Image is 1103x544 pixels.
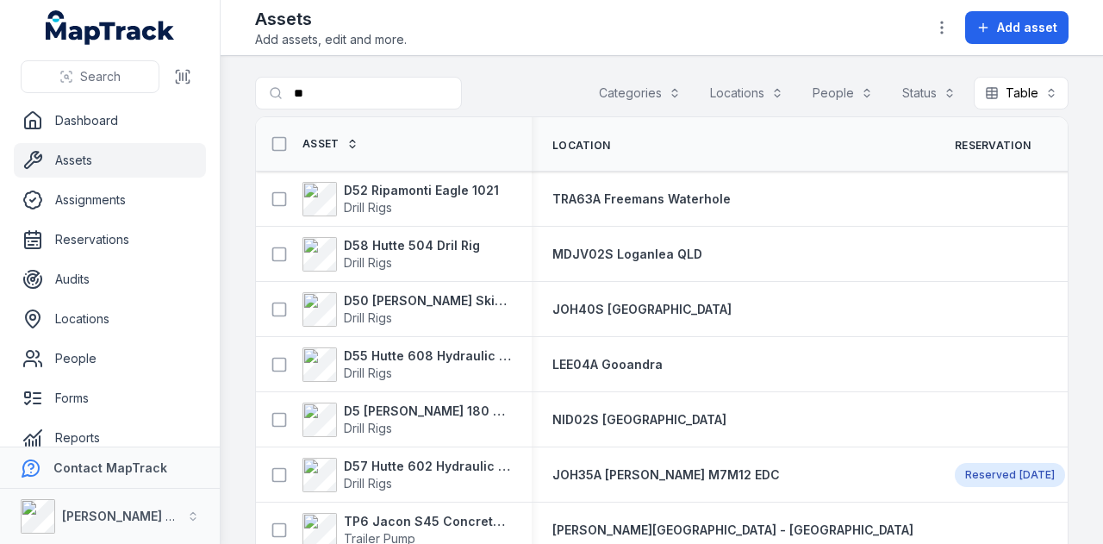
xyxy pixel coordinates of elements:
[974,77,1069,109] button: Table
[699,77,795,109] button: Locations
[46,10,175,45] a: MapTrack
[891,77,967,109] button: Status
[302,237,480,272] a: D58 Hutte 504 Dril RigDrill Rigs
[552,301,732,318] a: JOH40S [GEOGRAPHIC_DATA]
[955,139,1031,153] span: Reservation
[14,421,206,455] a: Reports
[344,200,392,215] span: Drill Rigs
[255,31,407,48] span: Add assets, edit and more.
[552,357,663,372] span: LEE04A Gooandra
[955,463,1065,487] div: Reserved
[302,403,511,437] a: D5 [PERSON_NAME] 180 Hydraulic Drill RigDrill Rigs
[14,262,206,297] a: Audits
[552,412,726,427] span: NID02S [GEOGRAPHIC_DATA]
[302,137,358,151] a: Asset
[344,255,392,270] span: Drill Rigs
[344,476,392,491] span: Drill Rigs
[302,292,511,327] a: D50 [PERSON_NAME] Skid Mounted Drilling UnitDrill Rigs
[344,421,392,435] span: Drill Rigs
[1019,468,1055,482] time: 13/10/2025, 12:00:00 am
[344,182,499,199] strong: D52 Ripamonti Eagle 1021
[552,466,780,484] a: JOH35A [PERSON_NAME] M7M12 EDC
[80,68,121,85] span: Search
[14,222,206,257] a: Reservations
[14,381,206,416] a: Forms
[302,182,499,216] a: D52 Ripamonti Eagle 1021Drill Rigs
[344,237,480,254] strong: D58 Hutte 504 Dril Rig
[552,191,731,208] a: TRA63A Freemans Waterhole
[53,460,167,475] strong: Contact MapTrack
[588,77,692,109] button: Categories
[955,463,1065,487] a: Reserved[DATE]
[552,356,663,373] a: LEE04A Gooandra
[21,60,159,93] button: Search
[552,246,702,263] a: MDJV02S Loganlea QLD
[344,366,392,380] span: Drill Rigs
[62,509,203,523] strong: [PERSON_NAME] Group
[14,302,206,336] a: Locations
[344,292,511,310] strong: D50 [PERSON_NAME] Skid Mounted Drilling Unit
[997,19,1057,36] span: Add asset
[552,302,732,316] span: JOH40S [GEOGRAPHIC_DATA]
[552,522,913,537] span: [PERSON_NAME][GEOGRAPHIC_DATA] - [GEOGRAPHIC_DATA]
[552,247,702,261] span: MDJV02S Loganlea QLD
[14,143,206,178] a: Assets
[552,139,610,153] span: Location
[1019,468,1055,481] span: [DATE]
[344,513,511,530] strong: TP6 Jacon S45 Concrete Pump
[552,191,731,206] span: TRA63A Freemans Waterhole
[14,341,206,376] a: People
[552,522,913,539] a: [PERSON_NAME][GEOGRAPHIC_DATA] - [GEOGRAPHIC_DATA]
[344,458,511,475] strong: D57 Hutte 602 Hydraulic Crawler Drill
[255,7,407,31] h2: Assets
[344,310,392,325] span: Drill Rigs
[965,11,1069,44] button: Add asset
[14,183,206,217] a: Assignments
[302,458,511,492] a: D57 Hutte 602 Hydraulic Crawler DrillDrill Rigs
[302,347,511,382] a: D55 Hutte 608 Hydraulic Crawler DrillDrill Rigs
[302,137,340,151] span: Asset
[801,77,884,109] button: People
[344,403,511,420] strong: D5 [PERSON_NAME] 180 Hydraulic Drill Rig
[14,103,206,138] a: Dashboard
[344,347,511,365] strong: D55 Hutte 608 Hydraulic Crawler Drill
[552,411,726,428] a: NID02S [GEOGRAPHIC_DATA]
[552,467,780,482] span: JOH35A [PERSON_NAME] M7M12 EDC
